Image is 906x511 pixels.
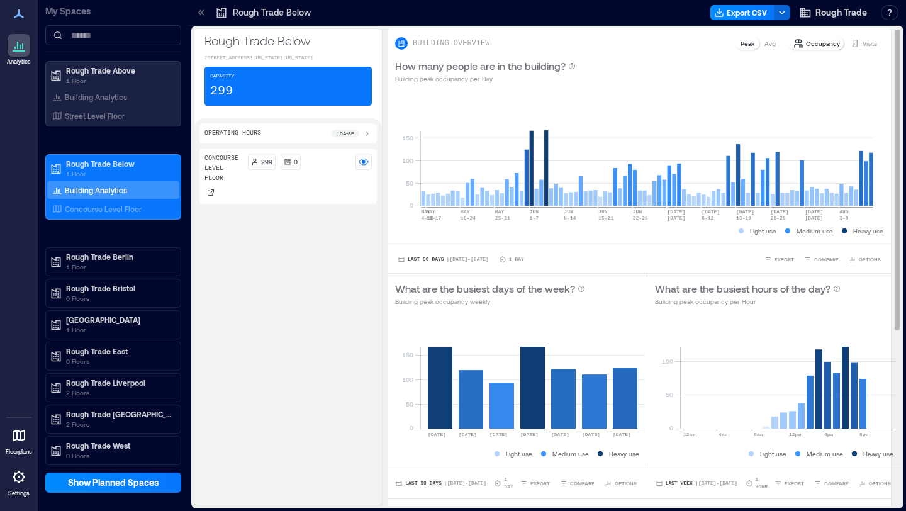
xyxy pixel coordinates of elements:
[789,432,801,437] text: 12pm
[395,477,486,490] button: Last 90 Days |[DATE]-[DATE]
[68,476,159,489] span: Show Planned Spaces
[756,476,772,491] p: 1 Hour
[771,215,786,221] text: 20-26
[775,255,794,263] span: EXPORT
[824,480,849,487] span: COMPARE
[495,215,510,221] text: 25-31
[66,293,172,303] p: 0 Floors
[66,169,172,179] p: 1 Floor
[655,477,737,490] button: Last Week |[DATE]-[DATE]
[66,356,172,366] p: 0 Floors
[785,480,804,487] span: EXPORT
[65,111,125,121] p: Street Level Floor
[557,477,597,490] button: COMPARE
[668,215,686,221] text: [DATE]
[261,157,272,167] p: 299
[771,209,789,215] text: [DATE]
[666,391,673,398] tspan: 50
[506,449,532,459] p: Light use
[395,59,566,74] p: How many people are in the building?
[598,209,608,215] text: JUN
[210,72,234,80] p: Capacity
[66,378,172,388] p: Rough Trade Liverpool
[459,432,477,437] text: [DATE]
[802,253,841,266] button: COMPARE
[812,477,851,490] button: COMPARE
[66,409,172,419] p: Rough Trade [GEOGRAPHIC_DATA]
[66,419,172,429] p: 2 Floors
[461,209,470,215] text: MAY
[815,6,867,19] span: Rough Trade
[846,253,883,266] button: OPTIONS
[410,201,413,209] tspan: 0
[66,346,172,356] p: Rough Trade East
[66,315,172,325] p: [GEOGRAPHIC_DATA]
[613,432,631,437] text: [DATE]
[710,5,775,20] button: Export CSV
[856,477,893,490] button: OPTIONS
[4,462,34,501] a: Settings
[45,5,181,18] p: My Spaces
[402,157,413,164] tspan: 100
[859,255,881,263] span: OPTIONS
[428,432,446,437] text: [DATE]
[552,449,589,459] p: Medium use
[520,432,539,437] text: [DATE]
[422,209,431,215] text: MAY
[702,215,713,221] text: 6-12
[6,448,32,456] p: Floorplans
[736,215,751,221] text: 13-19
[824,432,834,437] text: 4pm
[495,209,505,215] text: MAY
[564,209,573,215] text: JUN
[66,441,172,451] p: Rough Trade West
[402,376,413,383] tspan: 100
[395,296,585,306] p: Building peak occupancy weekly
[719,432,728,437] text: 4am
[402,351,413,359] tspan: 150
[7,58,31,65] p: Analytics
[395,74,576,84] p: Building peak occupancy per Day
[609,449,639,459] p: Heavy use
[655,296,841,306] p: Building peak occupancy per Hour
[750,226,776,236] p: Light use
[736,209,754,215] text: [DATE]
[65,204,142,214] p: Concourse Level Floor
[489,432,508,437] text: [DATE]
[530,215,539,221] text: 1-7
[741,38,754,48] p: Peak
[204,128,261,138] p: Operating Hours
[795,3,871,23] button: Rough Trade
[66,451,172,461] p: 0 Floors
[410,424,413,432] tspan: 0
[863,449,893,459] p: Heavy use
[65,185,127,195] p: Building Analytics
[602,477,639,490] button: OPTIONS
[582,432,600,437] text: [DATE]
[668,209,686,215] text: [DATE]
[564,215,576,221] text: 8-14
[65,92,127,102] p: Building Analytics
[204,31,372,49] p: Rough Trade Below
[66,159,172,169] p: Rough Trade Below
[3,30,35,69] a: Analytics
[66,388,172,398] p: 2 Floors
[760,449,786,459] p: Light use
[683,432,695,437] text: 12am
[762,253,797,266] button: EXPORT
[551,432,569,437] text: [DATE]
[406,400,413,408] tspan: 50
[806,38,840,48] p: Occupancy
[869,480,891,487] span: OPTIONS
[66,325,172,335] p: 1 Floor
[530,480,550,487] span: EXPORT
[570,480,595,487] span: COMPARE
[461,215,476,221] text: 18-24
[406,179,413,187] tspan: 50
[807,449,843,459] p: Medium use
[655,281,830,296] p: What are the busiest hours of the day?
[509,255,524,263] p: 1 Day
[615,480,637,487] span: OPTIONS
[797,226,833,236] p: Medium use
[633,215,648,221] text: 22-28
